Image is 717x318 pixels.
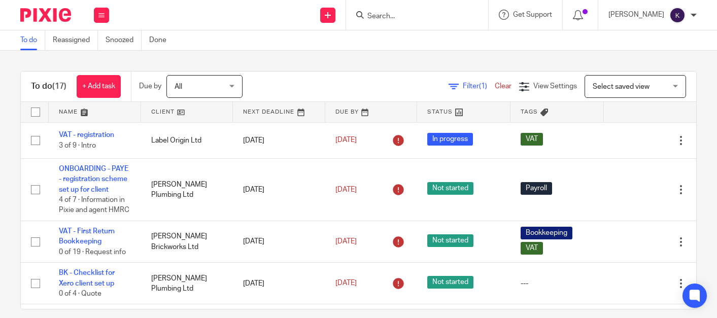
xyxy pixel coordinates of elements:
a: VAT - registration [59,131,114,138]
a: To do [20,30,45,50]
span: [DATE] [335,238,357,245]
span: All [175,83,182,90]
td: Label Origin Ltd [141,122,233,158]
span: Filter [463,83,495,90]
span: 4 of 7 · Information in Pixie and agent HMRC [59,196,129,214]
td: [DATE] [233,122,325,158]
span: (17) [52,82,66,90]
td: [PERSON_NAME] Plumbing Ltd [141,158,233,221]
span: [DATE] [335,186,357,193]
span: Not started [427,234,473,247]
td: [DATE] [233,263,325,304]
a: BK - Checklist for Xero client set up [59,269,115,287]
span: Tags [521,109,538,115]
img: Pixie [20,8,71,22]
span: Not started [427,276,473,289]
span: Bookkeeping [521,227,572,239]
span: [DATE] [335,137,357,144]
span: (1) [479,83,487,90]
a: Snoozed [106,30,142,50]
a: VAT - First Return Bookkeeping [59,228,115,245]
p: [PERSON_NAME] [608,10,664,20]
span: 0 of 4 · Quote [59,290,101,297]
div: --- [521,278,594,289]
a: Done [149,30,174,50]
span: [DATE] [335,280,357,287]
span: VAT [521,242,543,255]
span: Get Support [513,11,552,18]
a: + Add task [77,75,121,98]
span: Select saved view [593,83,650,90]
a: Clear [495,83,511,90]
a: ONBOARDING - PAYE - registration scheme set up for client [59,165,128,193]
span: Not started [427,182,473,195]
img: svg%3E [669,7,686,23]
td: [PERSON_NAME] Brickworks Ltd [141,221,233,263]
span: VAT [521,133,543,146]
span: 0 of 19 · Request info [59,249,126,256]
p: Due by [139,81,161,91]
span: View Settings [533,83,577,90]
td: [PERSON_NAME] Plumbing Ltd [141,263,233,304]
span: 3 of 9 · Intro [59,142,96,149]
span: In progress [427,133,473,146]
td: [DATE] [233,221,325,263]
span: Payroll [521,182,552,195]
input: Search [366,12,458,21]
td: [DATE] [233,158,325,221]
a: Reassigned [53,30,98,50]
h1: To do [31,81,66,92]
